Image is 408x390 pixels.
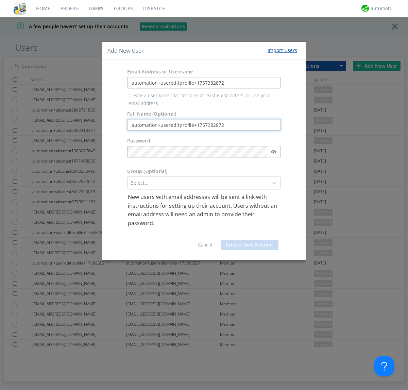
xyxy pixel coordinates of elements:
div: Import Users [268,47,297,54]
a: Cancel [198,241,212,248]
label: Password [127,137,150,144]
div: automation+atlas [371,5,396,12]
input: e.g. email@address.com, Housekeeping1 [127,77,281,89]
img: cddb5a64eb264b2086981ab96f4c1ba7 [14,2,26,15]
label: Email Address or Username [127,69,193,75]
label: Group (Optional) [127,168,167,175]
p: Create a username that contains at least 6 characters, or use your email address. [123,92,284,107]
button: Create User Account [221,240,278,250]
h4: Add New User [107,47,144,55]
img: d2d01cd9b4174d08988066c6d424eccd [361,5,369,12]
p: New users with email addresses will be sent a link with instructions for setting up their account... [128,193,280,227]
label: Full Name (Optional) [127,111,176,117]
input: Julie Appleseed [127,119,281,131]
